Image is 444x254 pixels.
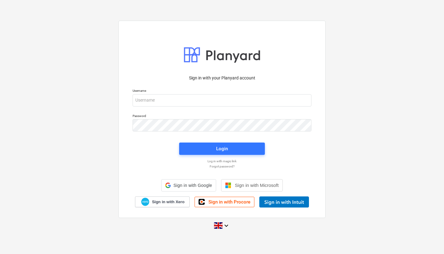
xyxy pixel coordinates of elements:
[225,182,231,188] img: Microsoft logo
[208,199,250,205] span: Sign in with Procore
[152,199,184,205] span: Sign in with Xero
[141,198,149,206] img: Xero logo
[216,145,228,153] div: Login
[129,159,314,163] a: Log in with magic link
[235,183,279,188] span: Sign in with Microsoft
[129,164,314,168] a: Forgot password?
[133,114,311,119] p: Password
[135,196,190,207] a: Sign in with Xero
[161,179,216,192] div: Sign in with Google
[133,89,311,94] p: Username
[173,183,212,188] span: Sign in with Google
[195,197,254,207] a: Sign in with Procore
[179,143,265,155] button: Login
[133,94,311,107] input: Username
[133,75,311,81] p: Sign in with your Planyard account
[223,222,230,229] i: keyboard_arrow_down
